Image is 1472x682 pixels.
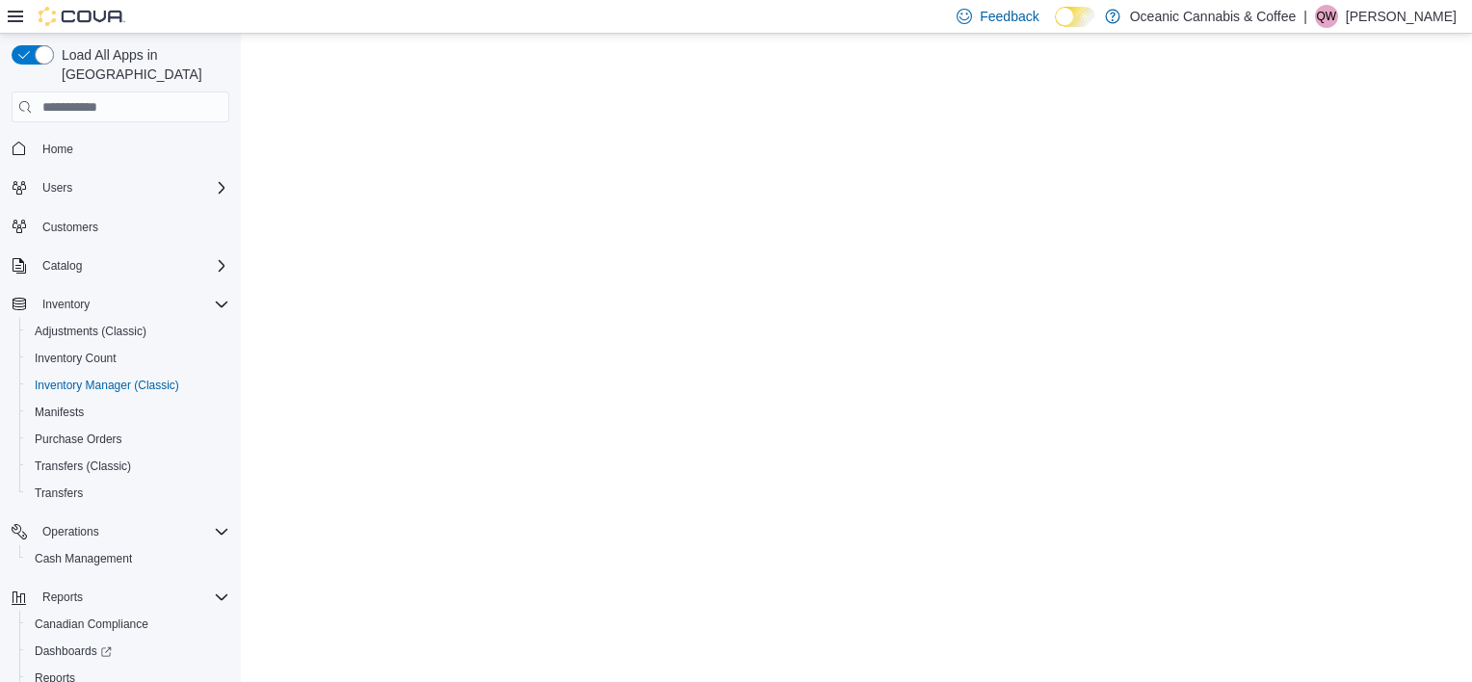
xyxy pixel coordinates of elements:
[27,347,124,370] a: Inventory Count
[35,551,132,566] span: Cash Management
[27,374,229,397] span: Inventory Manager (Classic)
[19,453,237,480] button: Transfers (Classic)
[27,320,229,343] span: Adjustments (Classic)
[39,7,125,26] img: Cova
[19,318,237,345] button: Adjustments (Classic)
[35,520,229,543] span: Operations
[1317,5,1337,28] span: QW
[27,547,229,570] span: Cash Management
[4,213,237,241] button: Customers
[35,216,106,239] a: Customers
[35,459,131,474] span: Transfers (Classic)
[35,586,229,609] span: Reports
[1130,5,1297,28] p: Oceanic Cannabis & Coffee
[27,401,229,424] span: Manifests
[19,345,237,372] button: Inventory Count
[27,347,229,370] span: Inventory Count
[27,374,187,397] a: Inventory Manager (Classic)
[4,134,237,162] button: Home
[27,455,139,478] a: Transfers (Classic)
[35,293,229,316] span: Inventory
[1055,27,1056,28] span: Dark Mode
[27,482,91,505] a: Transfers
[27,613,229,636] span: Canadian Compliance
[27,320,154,343] a: Adjustments (Classic)
[35,254,229,277] span: Catalog
[35,520,107,543] button: Operations
[42,297,90,312] span: Inventory
[27,640,229,663] span: Dashboards
[1315,5,1338,28] div: Quentin White
[19,611,237,638] button: Canadian Compliance
[1055,7,1095,27] input: Dark Mode
[35,586,91,609] button: Reports
[980,7,1038,26] span: Feedback
[19,372,237,399] button: Inventory Manager (Classic)
[35,176,229,199] span: Users
[27,482,229,505] span: Transfers
[42,524,99,539] span: Operations
[27,547,140,570] a: Cash Management
[42,220,98,235] span: Customers
[4,584,237,611] button: Reports
[4,291,237,318] button: Inventory
[27,455,229,478] span: Transfers (Classic)
[35,616,148,632] span: Canadian Compliance
[54,45,229,84] span: Load All Apps in [GEOGRAPHIC_DATA]
[19,638,237,665] a: Dashboards
[35,643,112,659] span: Dashboards
[35,138,81,161] a: Home
[35,136,229,160] span: Home
[35,432,122,447] span: Purchase Orders
[35,405,84,420] span: Manifests
[42,180,72,196] span: Users
[35,351,117,366] span: Inventory Count
[19,399,237,426] button: Manifests
[35,176,80,199] button: Users
[1346,5,1457,28] p: [PERSON_NAME]
[35,293,97,316] button: Inventory
[42,142,73,157] span: Home
[35,485,83,501] span: Transfers
[27,613,156,636] a: Canadian Compliance
[4,252,237,279] button: Catalog
[27,401,92,424] a: Manifests
[35,324,146,339] span: Adjustments (Classic)
[19,480,237,507] button: Transfers
[35,254,90,277] button: Catalog
[27,640,119,663] a: Dashboards
[35,378,179,393] span: Inventory Manager (Classic)
[42,590,83,605] span: Reports
[35,215,229,239] span: Customers
[27,428,130,451] a: Purchase Orders
[4,518,237,545] button: Operations
[19,426,237,453] button: Purchase Orders
[27,428,229,451] span: Purchase Orders
[19,545,237,572] button: Cash Management
[1303,5,1307,28] p: |
[42,258,82,274] span: Catalog
[4,174,237,201] button: Users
